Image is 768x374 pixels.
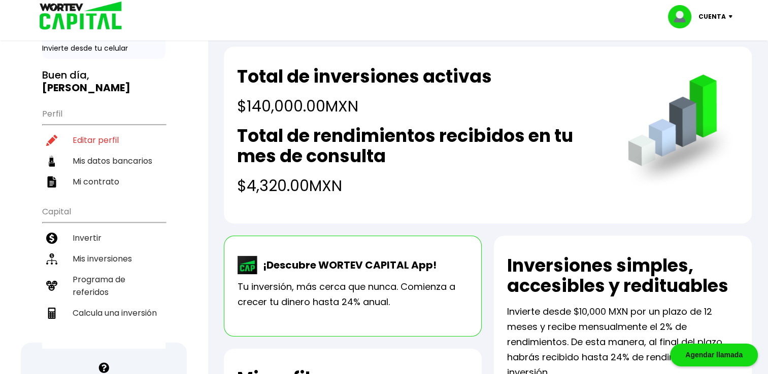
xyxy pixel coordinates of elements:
[42,81,130,95] b: [PERSON_NAME]
[238,256,258,274] img: wortev-capital-app-icon
[623,74,739,190] img: grafica.516fef24.png
[670,344,758,366] div: Agendar llamada
[46,253,57,265] img: inversiones-icon.6695dc30.svg
[237,174,608,197] h4: $4,320.00 MXN
[668,5,698,28] img: profile-image
[46,135,57,146] img: editar-icon.952d3147.svg
[42,200,165,349] ul: Capital
[42,228,165,248] a: Invertir
[46,308,57,319] img: calculadora-icon.17d418c4.svg
[42,130,165,151] a: Editar perfil
[42,248,165,269] a: Mis inversiones
[42,269,165,303] a: Programa de referidos
[237,126,608,166] h2: Total de rendimientos recibidos en tu mes de consulta
[726,15,740,18] img: icon-down
[46,233,57,244] img: invertir-icon.b3b967d7.svg
[698,9,726,24] p: Cuenta
[46,156,57,167] img: datos-icon.10cf9172.svg
[237,95,492,118] h4: $140,000.00 MXN
[46,176,57,188] img: contrato-icon.f2db500c.svg
[42,151,165,171] a: Mis datos bancarios
[258,257,437,273] p: ¡Descubre WORTEV CAPITAL App!
[46,280,57,291] img: recomiendanos-icon.9b8e9327.svg
[42,69,165,94] h3: Buen día,
[42,43,165,54] p: Invierte desde tu celular
[42,102,165,192] ul: Perfil
[42,303,165,323] a: Calcula una inversión
[507,255,739,296] h2: Inversiones simples, accesibles y redituables
[238,279,468,310] p: Tu inversión, más cerca que nunca. Comienza a crecer tu dinero hasta 24% anual.
[237,66,492,87] h2: Total de inversiones activas
[42,171,165,192] a: Mi contrato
